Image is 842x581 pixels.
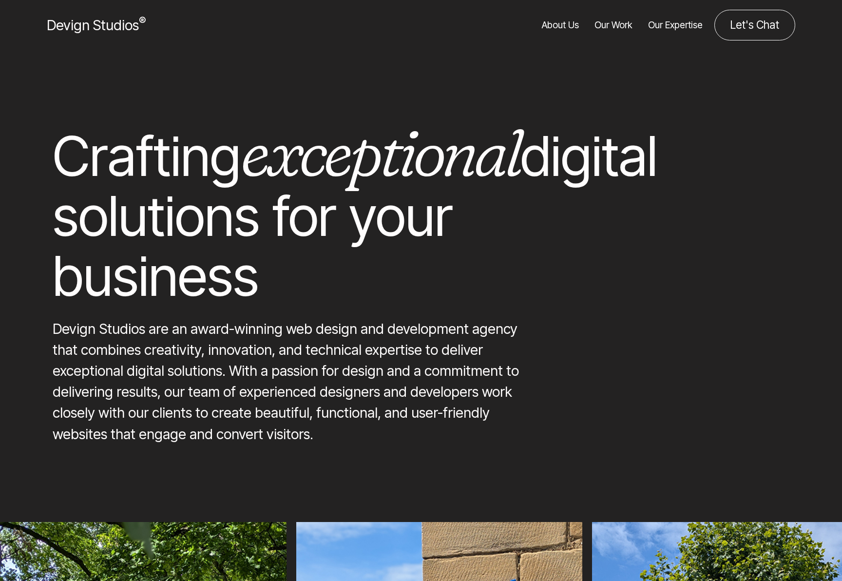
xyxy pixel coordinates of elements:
[47,17,146,34] span: Devign Studios
[53,318,534,445] p: Devign Studios are an award-winning web design and development agency that combines creativity, i...
[47,15,146,36] a: Devign Studios® Homepage
[648,10,703,40] a: Our Expertise
[53,126,661,307] h1: Crafting digital solutions for your business
[594,10,632,40] a: Our Work
[542,10,579,40] a: About Us
[139,15,146,27] sup: ®
[241,112,520,193] em: exceptional
[714,10,795,40] a: Contact us about your project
